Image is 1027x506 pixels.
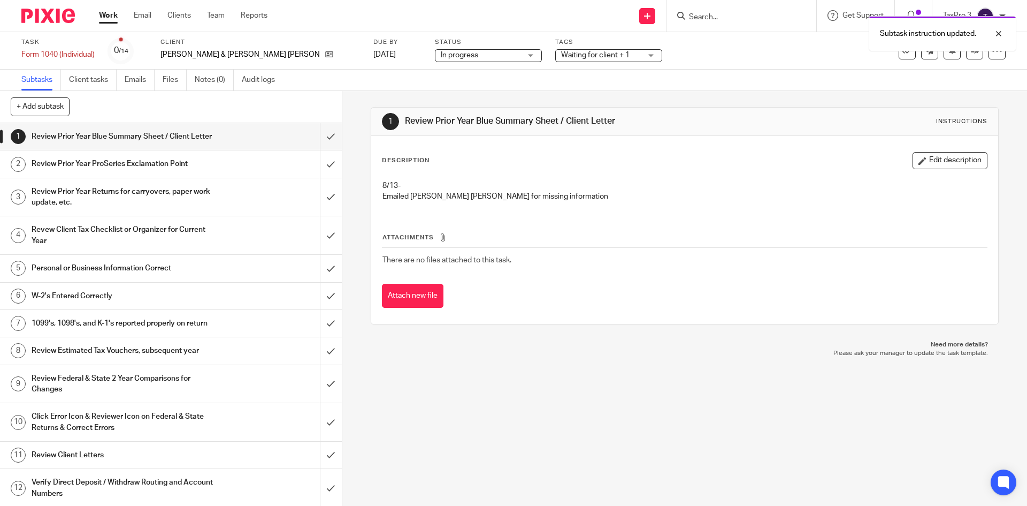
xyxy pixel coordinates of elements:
[381,341,987,349] p: Need more details?
[11,261,26,276] div: 5
[11,228,26,243] div: 4
[11,448,26,463] div: 11
[125,70,155,90] a: Emails
[32,371,217,398] h1: Review Federal & State 2 Year Comparisons for Changes
[11,415,26,430] div: 10
[160,38,360,47] label: Client
[382,191,986,202] p: Emailed [PERSON_NAME] [PERSON_NAME] for missing information
[11,481,26,496] div: 12
[32,129,217,145] h1: Review Prior Year Blue Summary Sheet / Client Letter
[32,343,217,359] h1: Review Estimated Tax Vouchers, subsequent year
[977,7,994,25] img: svg%3E
[373,38,421,47] label: Due by
[32,409,217,436] h1: Click Error Icon & Reviewer Icon on Federal & State Returns & Correct Errors
[21,38,95,47] label: Task
[11,190,26,205] div: 3
[561,51,630,59] span: Waiting for client + 1
[163,70,187,90] a: Files
[32,447,217,463] h1: Review Client Letters
[382,180,986,191] p: 8/13-
[11,97,70,116] button: + Add subtask
[441,51,478,59] span: In progress
[382,256,511,264] span: There are no files attached to this task.
[936,117,987,126] div: Instructions
[11,376,26,391] div: 9
[381,349,987,358] p: Please ask your manager to update the task template.
[32,156,217,172] h1: Review Prior Year ProSeries Exclamation Point
[32,315,217,331] h1: 1099's, 1098's, and K-1's reported properly on return
[99,10,118,21] a: Work
[11,316,26,331] div: 7
[913,152,987,169] button: Edit description
[405,116,708,127] h1: Review Prior Year Blue Summary Sheet / Client Letter
[32,288,217,304] h1: W-2's Entered Correctly
[32,222,217,249] h1: Revew Client Tax Checklist or Organizer for Current Year
[119,48,128,54] small: /14
[382,235,434,240] span: Attachments
[382,113,399,130] div: 1
[167,10,191,21] a: Clients
[21,49,95,60] div: Form 1040 (Individual)
[21,70,61,90] a: Subtasks
[435,38,542,47] label: Status
[195,70,234,90] a: Notes (0)
[160,49,320,60] p: [PERSON_NAME] & [PERSON_NAME] [PERSON_NAME]
[11,343,26,358] div: 8
[114,44,128,57] div: 0
[32,184,217,211] h1: Review Prior Year Returns for carryovers, paper work update, etc.
[32,474,217,502] h1: Verify Direct Deposit / Withdraw Routing and Account Numbers
[11,129,26,144] div: 1
[134,10,151,21] a: Email
[880,28,976,39] p: Subtask instruction updated.
[69,70,117,90] a: Client tasks
[21,9,75,23] img: Pixie
[241,10,267,21] a: Reports
[11,157,26,172] div: 2
[373,51,396,58] span: [DATE]
[32,260,217,276] h1: Personal or Business Information Correct
[382,156,430,165] p: Description
[382,284,443,308] button: Attach new file
[11,289,26,304] div: 6
[242,70,283,90] a: Audit logs
[207,10,225,21] a: Team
